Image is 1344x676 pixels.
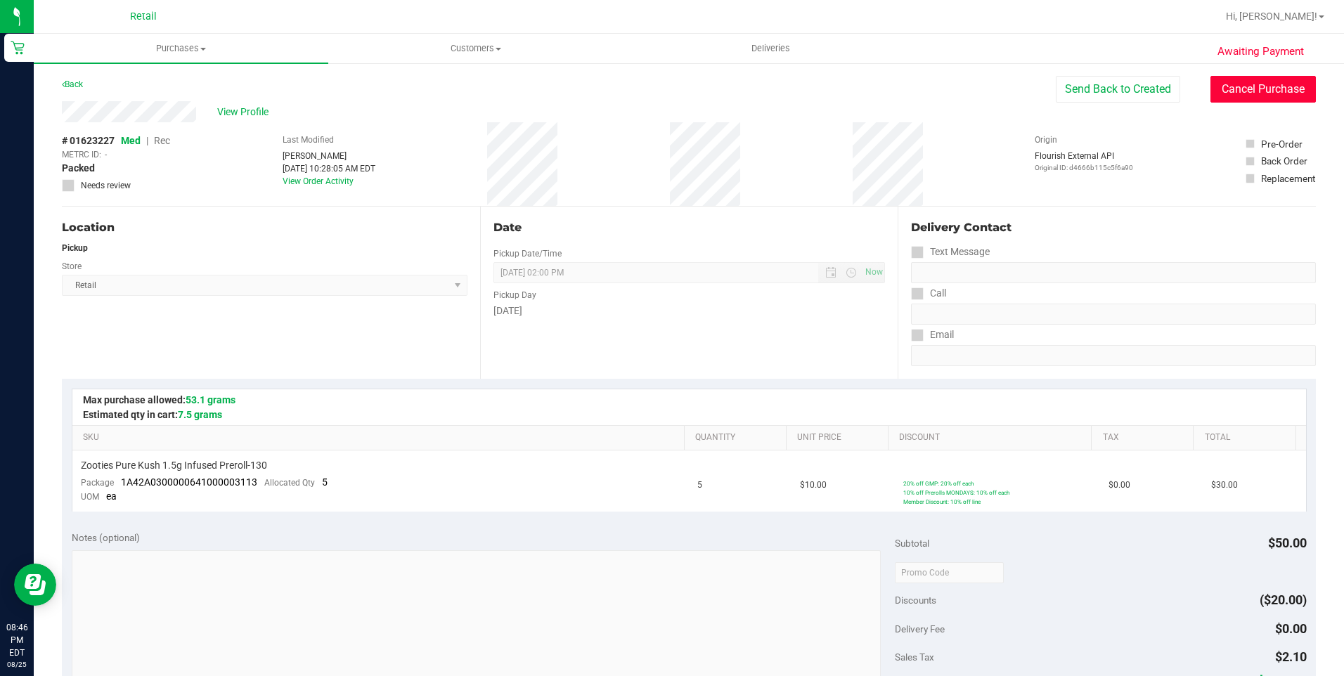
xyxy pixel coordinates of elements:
[1275,621,1307,636] span: $0.00
[81,179,131,192] span: Needs review
[1210,76,1316,103] button: Cancel Purchase
[6,621,27,659] p: 08:46 PM EDT
[283,134,334,146] label: Last Modified
[186,394,235,405] span: 53.1 grams
[1275,649,1307,664] span: $2.10
[62,243,88,253] strong: Pickup
[911,219,1316,236] div: Delivery Contact
[695,432,780,443] a: Quantity
[895,623,945,635] span: Delivery Fee
[121,135,141,146] span: Med
[1205,432,1290,443] a: Total
[130,11,157,22] span: Retail
[911,325,954,345] label: Email
[283,162,375,175] div: [DATE] 10:28:05 AM EDT
[11,41,25,55] inline-svg: Retail
[1261,171,1315,186] div: Replacement
[1217,44,1304,60] span: Awaiting Payment
[146,135,148,146] span: |
[121,476,257,488] span: 1A42A0300000641000003113
[322,476,328,488] span: 5
[264,478,315,488] span: Allocated Qty
[62,161,95,176] span: Packed
[62,134,115,148] span: # 01623227
[6,659,27,670] p: 08/25
[1109,479,1130,492] span: $0.00
[1035,134,1057,146] label: Origin
[895,538,929,549] span: Subtotal
[62,148,101,161] span: METRC ID:
[493,247,562,260] label: Pickup Date/Time
[1035,162,1133,173] p: Original ID: d4666b115c5f6a90
[903,498,981,505] span: Member Discount: 10% off line
[83,409,222,420] span: Estimated qty in cart:
[493,289,536,301] label: Pickup Day
[623,34,918,63] a: Deliveries
[493,219,886,236] div: Date
[895,587,936,613] span: Discounts
[14,564,56,606] iframe: Resource center
[106,490,117,502] span: ea
[911,262,1316,283] input: Format: (999) 999-9999
[895,562,1004,583] input: Promo Code
[911,242,990,262] label: Text Message
[72,532,140,543] span: Notes (optional)
[178,409,222,420] span: 7.5 grams
[81,492,99,502] span: UOM
[1260,592,1307,607] span: ($20.00)
[911,304,1316,325] input: Format: (999) 999-9999
[1261,154,1307,168] div: Back Order
[83,432,678,443] a: SKU
[903,489,1009,496] span: 10% off Prerolls MONDAYS: 10% off each
[283,176,354,186] a: View Order Activity
[34,34,328,63] a: Purchases
[797,432,882,443] a: Unit Price
[899,432,1086,443] a: Discount
[732,42,809,55] span: Deliveries
[903,480,974,487] span: 20% off GMP: 20% off each
[83,394,235,405] span: Max purchase allowed:
[105,148,107,161] span: -
[81,478,114,488] span: Package
[911,283,946,304] label: Call
[217,105,273,119] span: View Profile
[1103,432,1188,443] a: Tax
[1261,137,1303,151] div: Pre-Order
[697,479,702,492] span: 5
[154,135,170,146] span: Rec
[283,150,375,162] div: [PERSON_NAME]
[493,304,886,318] div: [DATE]
[1056,76,1180,103] button: Send Back to Created
[1268,535,1307,550] span: $50.00
[62,219,467,236] div: Location
[1211,479,1238,492] span: $30.00
[62,260,82,273] label: Store
[1035,150,1133,173] div: Flourish External API
[895,651,934,663] span: Sales Tax
[329,42,622,55] span: Customers
[1226,11,1317,22] span: Hi, [PERSON_NAME]!
[81,459,267,472] span: Zooties Pure Kush 1.5g Infused Preroll-130
[328,34,623,63] a: Customers
[62,79,83,89] a: Back
[800,479,827,492] span: $10.00
[34,42,328,55] span: Purchases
